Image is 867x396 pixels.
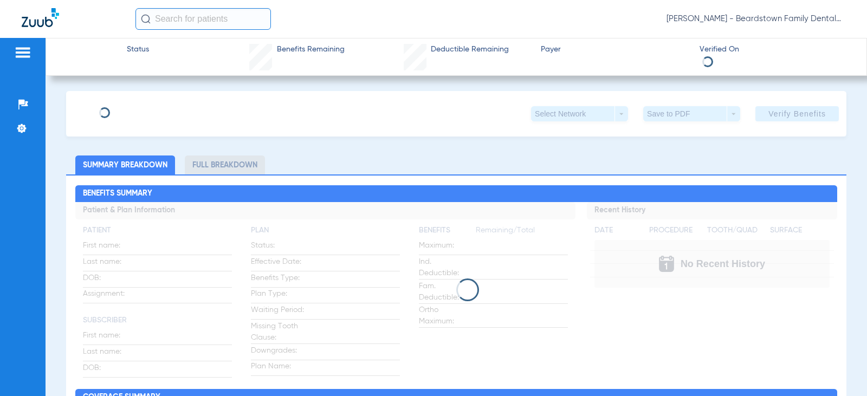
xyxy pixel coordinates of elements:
span: Status [127,44,149,55]
span: Benefits Remaining [277,44,345,55]
img: Zuub Logo [22,8,59,27]
span: [PERSON_NAME] - Beardstown Family Dental [667,14,845,24]
img: Search Icon [141,14,151,24]
img: hamburger-icon [14,46,31,59]
span: Deductible Remaining [431,44,509,55]
li: Summary Breakdown [75,155,175,174]
span: Payer [541,44,690,55]
span: Verified On [700,44,849,55]
li: Full Breakdown [185,155,265,174]
input: Search for patients [135,8,271,30]
h2: Benefits Summary [75,185,837,203]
